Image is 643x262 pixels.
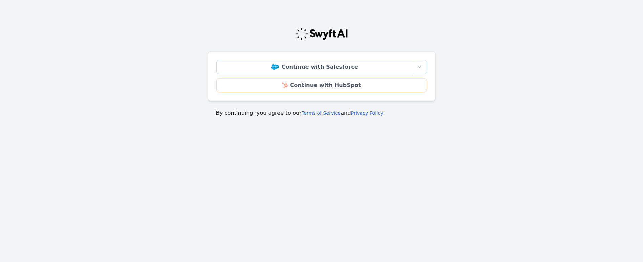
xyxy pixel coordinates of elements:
[282,83,287,88] img: HubSpot
[295,27,348,41] img: Swyft Logo
[216,78,427,92] a: Continue with HubSpot
[302,110,341,116] a: Terms of Service
[216,109,427,117] p: By continuing, you agree to our and .
[271,64,279,70] img: Salesforce
[351,110,383,116] a: Privacy Policy
[216,60,413,74] a: Continue with Salesforce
